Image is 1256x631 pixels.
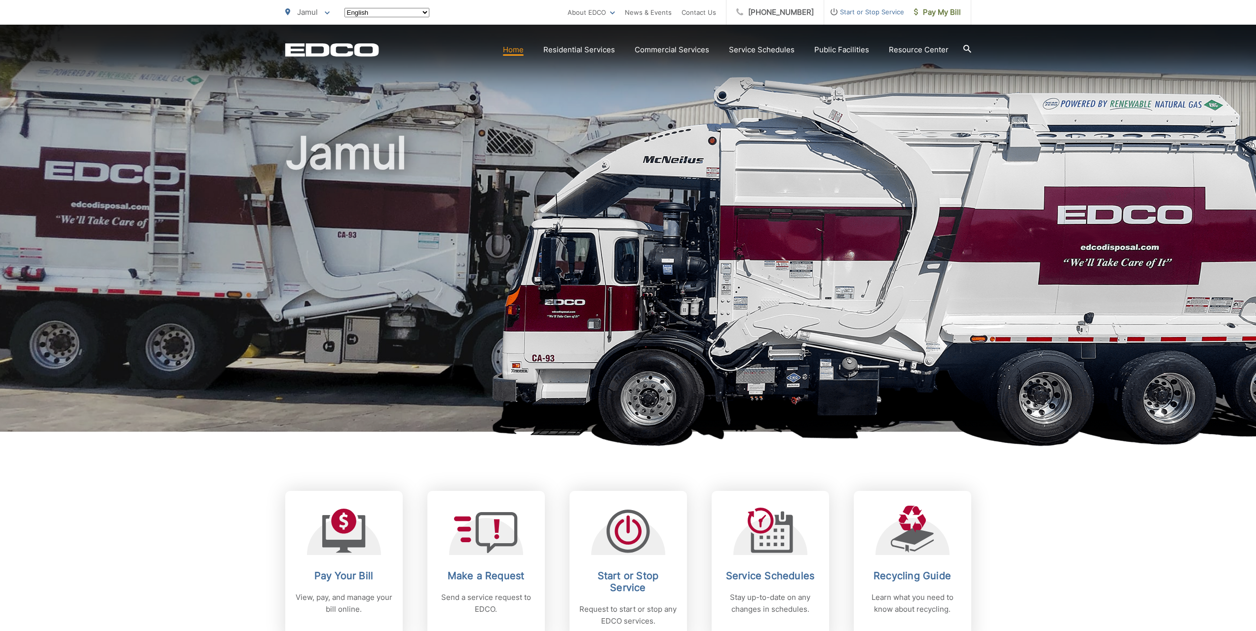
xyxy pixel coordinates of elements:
p: Stay up-to-date on any changes in schedules. [722,592,819,615]
a: Service Schedules [729,44,795,56]
span: Jamul [297,7,318,17]
a: EDCD logo. Return to the homepage. [285,43,379,57]
h2: Recycling Guide [864,570,961,582]
p: Request to start or stop any EDCO services. [579,603,677,627]
a: Home [503,44,524,56]
h2: Service Schedules [722,570,819,582]
select: Select a language [344,8,429,17]
a: News & Events [625,6,672,18]
h2: Make a Request [437,570,535,582]
span: Pay My Bill [914,6,961,18]
h2: Start or Stop Service [579,570,677,594]
a: Commercial Services [635,44,709,56]
p: Send a service request to EDCO. [437,592,535,615]
h1: Jamul [285,128,971,441]
a: Public Facilities [814,44,869,56]
p: View, pay, and manage your bill online. [295,592,393,615]
a: Resource Center [889,44,949,56]
a: Residential Services [543,44,615,56]
h2: Pay Your Bill [295,570,393,582]
a: Contact Us [682,6,716,18]
p: Learn what you need to know about recycling. [864,592,961,615]
a: About EDCO [568,6,615,18]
